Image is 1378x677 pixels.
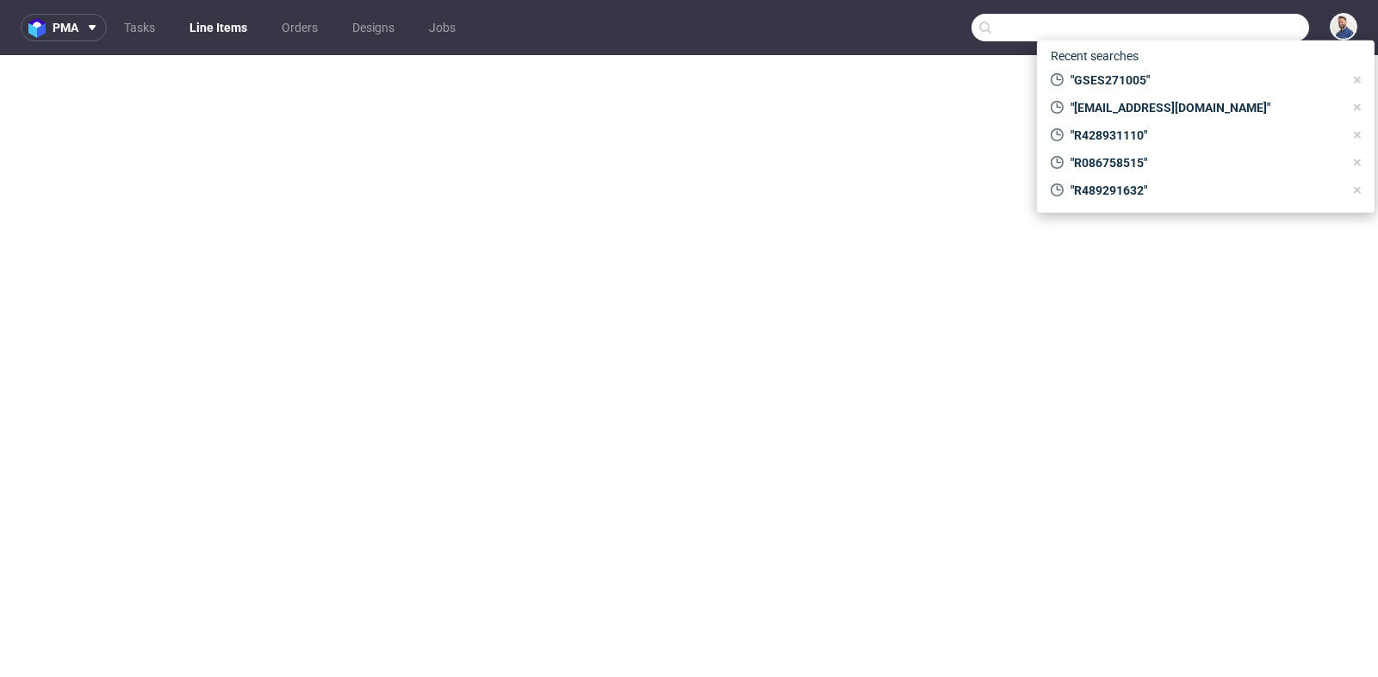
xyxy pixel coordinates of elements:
span: "R428931110" [1064,127,1344,144]
a: Tasks [114,14,165,41]
img: Michał Rachański [1331,15,1356,39]
a: Jobs [419,14,466,41]
span: "[EMAIL_ADDRESS][DOMAIN_NAME]" [1064,99,1344,116]
span: pma [53,22,78,34]
img: logo [28,18,53,38]
span: "GSES271005" [1064,71,1344,89]
span: "R489291632" [1064,182,1344,199]
span: "R086758515" [1064,154,1344,171]
span: Recent searches [1044,42,1145,70]
a: Designs [342,14,405,41]
a: Line Items [179,14,258,41]
button: pma [21,14,107,41]
a: Orders [271,14,328,41]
